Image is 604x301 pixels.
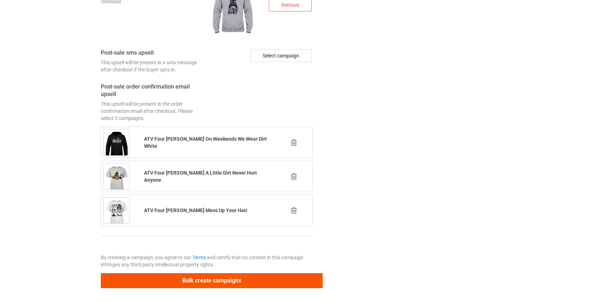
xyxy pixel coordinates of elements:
[144,170,257,183] b: ATV Four [PERSON_NAME] A Little Dirt Never Hurt Anyone
[101,254,313,268] p: By creating a campaign, you agree to our and certify that no content in this campaign infringes a...
[250,49,312,62] div: Select campaign
[192,255,206,260] a: Terms
[101,49,204,57] h4: Post-sale sms upsell
[101,100,204,122] div: This upsell will be present in the order confirmation email after checkout. Please select 3 campa...
[101,59,204,73] div: This upsell will be present in a sms message after checkout if the buyer opts in.
[101,83,204,98] h4: Post-sale order confirmation email upsell
[101,273,323,288] button: Bulk create campaigns
[144,207,247,213] b: ATV Four [PERSON_NAME] Mess Up Your Hair
[144,136,267,149] b: ATV Four [PERSON_NAME] On Weekends We Wear Dirt White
